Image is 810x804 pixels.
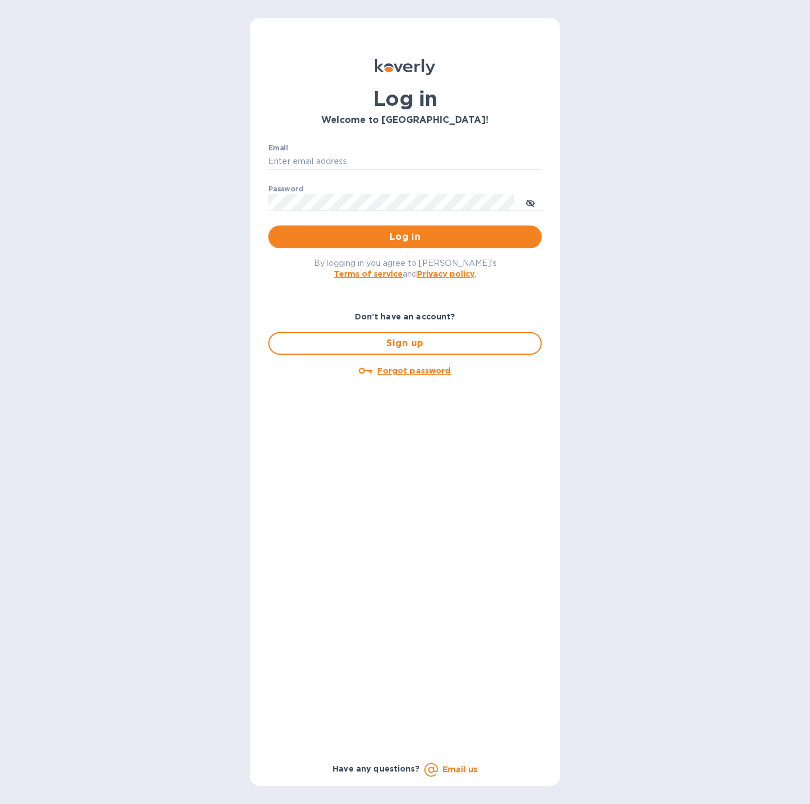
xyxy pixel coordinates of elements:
b: Don't have an account? [355,312,456,321]
h3: Welcome to [GEOGRAPHIC_DATA]! [268,115,542,126]
h1: Log in [268,87,542,110]
span: Sign up [279,337,531,350]
a: Email us [443,765,477,774]
img: Koverly [375,59,435,75]
button: Log in [268,225,542,248]
label: Email [268,145,288,151]
button: toggle password visibility [519,191,542,214]
input: Enter email address [268,153,542,170]
label: Password [268,186,303,192]
b: Have any questions? [333,764,420,773]
span: Log in [277,230,533,244]
span: By logging in you agree to [PERSON_NAME]'s and . [314,259,497,278]
button: Sign up [268,332,542,355]
a: Terms of service [334,269,403,278]
a: Privacy policy [417,269,474,278]
u: Forgot password [377,366,451,375]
